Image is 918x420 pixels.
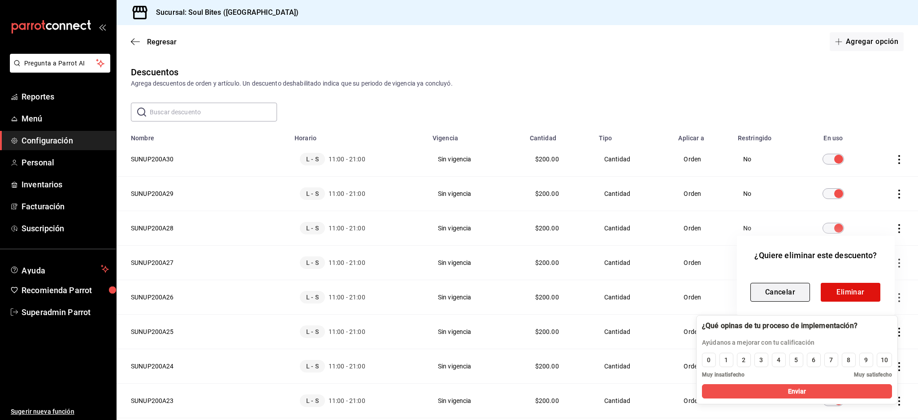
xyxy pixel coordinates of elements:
[702,338,857,347] p: Ayúdanos a mejorar con tu calificación
[742,355,745,365] div: 2
[750,249,881,261] h6: ¿Quiere eliminar este descuento?
[821,283,880,302] button: Eliminar
[724,355,728,365] div: 1
[702,371,745,379] span: Muy insatisfecho
[864,355,868,365] div: 9
[881,355,888,365] div: 10
[829,355,833,365] div: 7
[794,355,798,365] div: 5
[702,321,857,331] div: ¿Qué opinas de tu proceso de implementación?
[847,355,850,365] div: 8
[759,355,763,365] div: 3
[750,283,810,302] button: Cancelar
[707,355,710,365] div: 0
[777,355,780,365] div: 4
[788,387,806,396] span: Enviar
[812,355,815,365] div: 6
[854,371,892,379] span: Muy satisfecho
